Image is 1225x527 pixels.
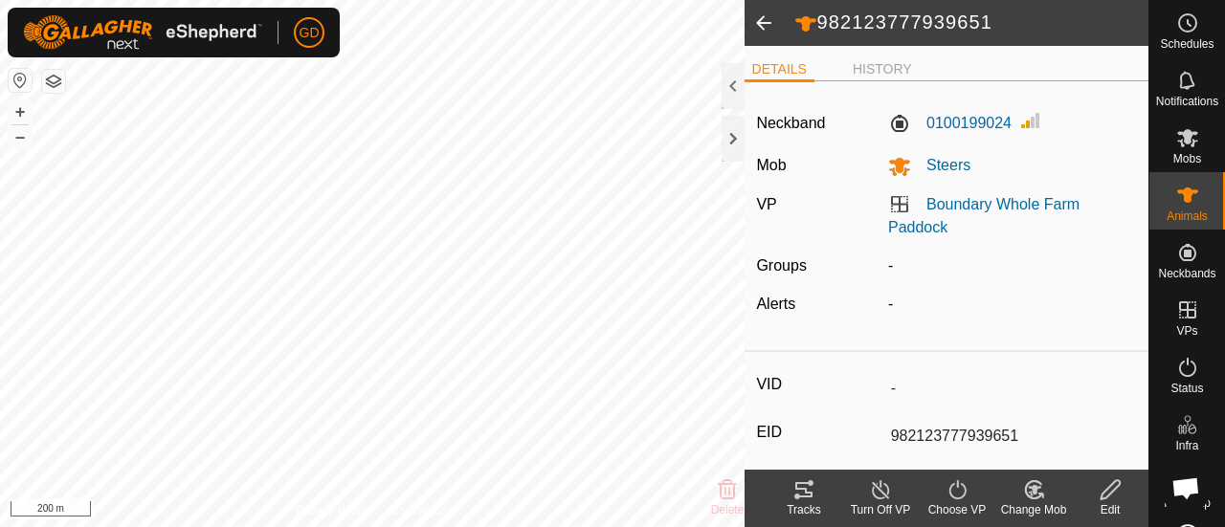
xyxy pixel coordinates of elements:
img: Gallagher Logo [23,15,262,50]
div: - [880,293,1144,316]
label: EID [756,420,882,445]
span: Animals [1167,210,1208,222]
label: 0100199024 [888,112,1012,135]
li: DETAILS [745,59,814,82]
span: VPs [1176,325,1197,337]
span: Heatmap [1164,497,1211,509]
span: GD [300,23,320,43]
label: Alerts [756,296,795,312]
label: Tattoo or Brand [756,468,882,493]
label: VP [756,196,776,212]
div: Turn Off VP [842,501,919,518]
span: Neckbands [1158,268,1215,279]
a: Privacy Policy [297,502,368,519]
li: HISTORY [845,59,920,79]
span: Status [1170,383,1203,394]
label: VID [756,372,882,397]
h2: 982123777939651 [794,11,1148,35]
label: Groups [756,257,806,274]
button: Reset Map [9,69,32,92]
a: Contact Us [390,502,447,519]
button: – [9,125,32,148]
span: Mobs [1173,153,1201,165]
button: + [9,100,32,123]
span: Steers [911,157,970,173]
a: Boundary Whole Farm Paddock [888,196,1080,235]
span: Infra [1175,440,1198,451]
span: Notifications [1156,96,1218,107]
div: Choose VP [919,501,995,518]
div: - [880,254,1144,277]
div: Open chat [1160,462,1212,514]
div: Tracks [766,501,842,518]
div: Change Mob [995,501,1072,518]
button: Map Layers [42,70,65,93]
div: Edit [1072,501,1148,518]
label: Neckband [756,112,825,135]
span: Schedules [1160,38,1214,50]
img: Signal strength [1019,109,1042,132]
label: Mob [756,157,786,173]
